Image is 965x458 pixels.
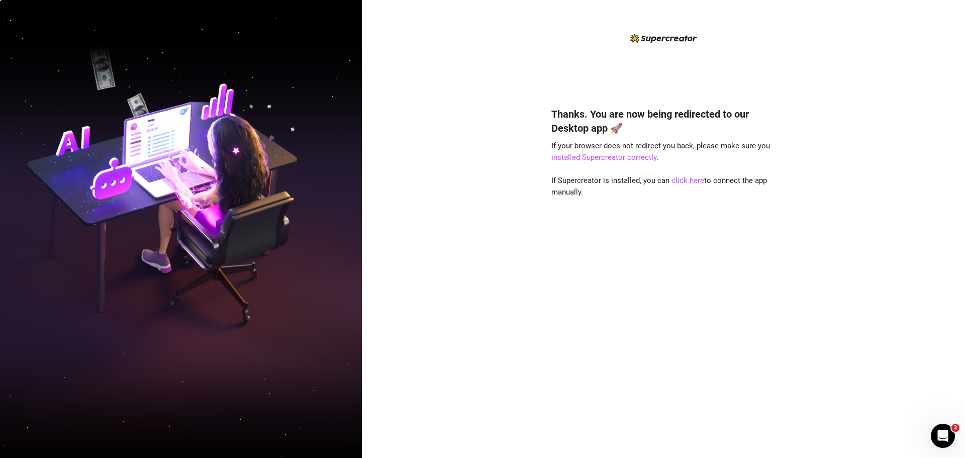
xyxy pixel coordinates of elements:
span: 2 [951,424,959,432]
a: installed Supercreator correctly [551,153,656,162]
img: logo-BBDzfeDw.svg [630,34,697,43]
iframe: Intercom live chat [931,424,955,448]
span: If your browser does not redirect you back, please make sure you . [551,141,770,162]
span: If Supercreator is installed, you can to connect the app manually. [551,176,767,197]
h4: Thanks. You are now being redirected to our Desktop app 🚀 [551,107,776,135]
a: click here [671,176,704,185]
